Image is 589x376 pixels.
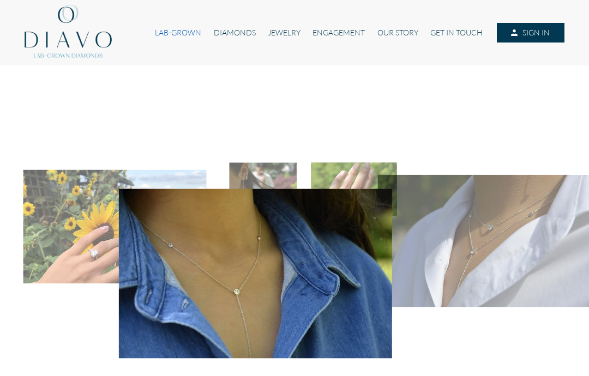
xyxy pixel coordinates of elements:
a: ENGAGEMENT [306,23,371,43]
a: OUR STORY [371,23,424,43]
iframe: Drift Widget Chat Controller [534,322,576,363]
iframe: Drift Widget Chat Window [364,208,582,328]
a: LAB-GROWN [149,23,207,43]
a: DIAMONDS [208,23,262,43]
a: JEWELRY [262,23,306,43]
img: Diavo Lab-grown diamond Ring [311,162,397,216]
img: Diavo Lab-grown diamond earrings [230,162,297,204]
img: Diavo Lab-grown diamond necklace [119,189,392,359]
img: Diavo Lab-grown diamond ring [23,170,207,283]
a: GET IN TOUCH [424,23,489,43]
a: SIGN IN [497,23,564,43]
